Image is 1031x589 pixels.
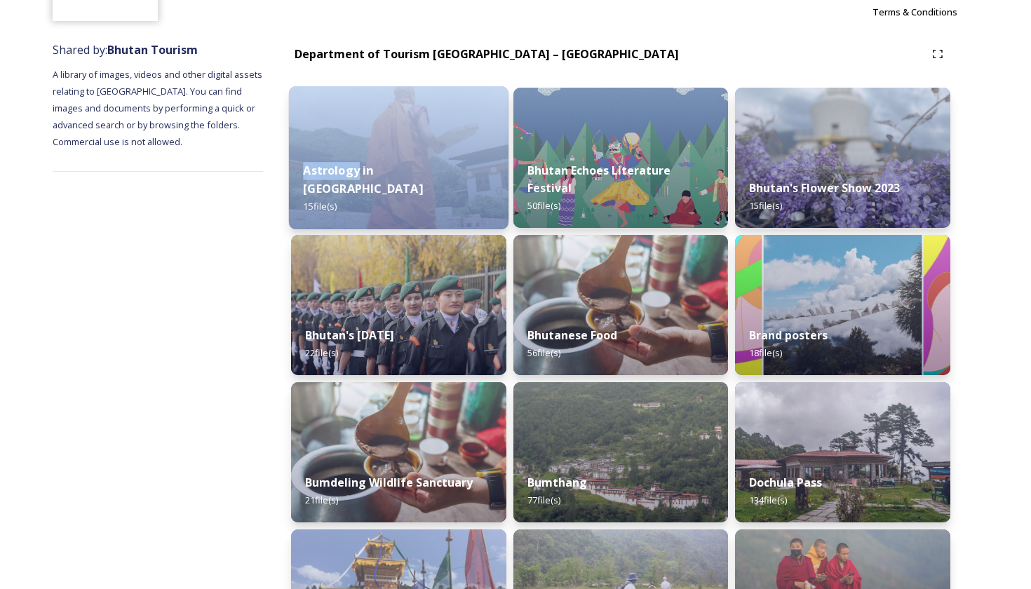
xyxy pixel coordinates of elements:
[735,382,950,522] img: 2022-10-01%252011.41.43.jpg
[291,382,506,522] img: Bumdeling%2520090723%2520by%2520Amp%2520Sripimanwat-4%25202.jpg
[107,42,198,57] strong: Bhutan Tourism
[749,475,822,490] strong: Dochula Pass
[527,199,560,212] span: 50 file(s)
[527,163,671,196] strong: Bhutan Echoes Literature Festival
[527,346,560,359] span: 56 file(s)
[513,88,729,228] img: Bhutan%2520Echoes7.jpg
[527,327,617,343] strong: Bhutanese Food
[513,235,729,375] img: Bumdeling%2520090723%2520by%2520Amp%2520Sripimanwat-4.jpg
[289,86,508,229] img: _SCH1465.jpg
[749,180,900,196] strong: Bhutan's Flower Show 2023
[749,327,828,343] strong: Brand posters
[305,327,394,343] strong: Bhutan's [DATE]
[749,199,782,212] span: 15 file(s)
[53,68,264,148] span: A library of images, videos and other digital assets relating to [GEOGRAPHIC_DATA]. You can find ...
[305,475,473,490] strong: Bumdeling Wildlife Sanctuary
[872,6,957,18] span: Terms & Conditions
[53,42,198,57] span: Shared by:
[295,46,679,62] strong: Department of Tourism [GEOGRAPHIC_DATA] – [GEOGRAPHIC_DATA]
[291,235,506,375] img: Bhutan%2520National%2520Day10.jpg
[735,235,950,375] img: Bhutan_Believe_800_1000_4.jpg
[749,494,787,506] span: 134 file(s)
[305,494,338,506] span: 21 file(s)
[513,382,729,522] img: Bumthang%2520180723%2520by%2520Amp%2520Sripimanwat-20.jpg
[305,346,338,359] span: 22 file(s)
[303,163,422,196] strong: Astrology in [GEOGRAPHIC_DATA]
[749,346,782,359] span: 18 file(s)
[527,494,560,506] span: 77 file(s)
[735,88,950,228] img: Bhutan%2520Flower%2520Show2.jpg
[303,200,337,212] span: 15 file(s)
[872,4,978,20] a: Terms & Conditions
[527,475,587,490] strong: Bumthang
